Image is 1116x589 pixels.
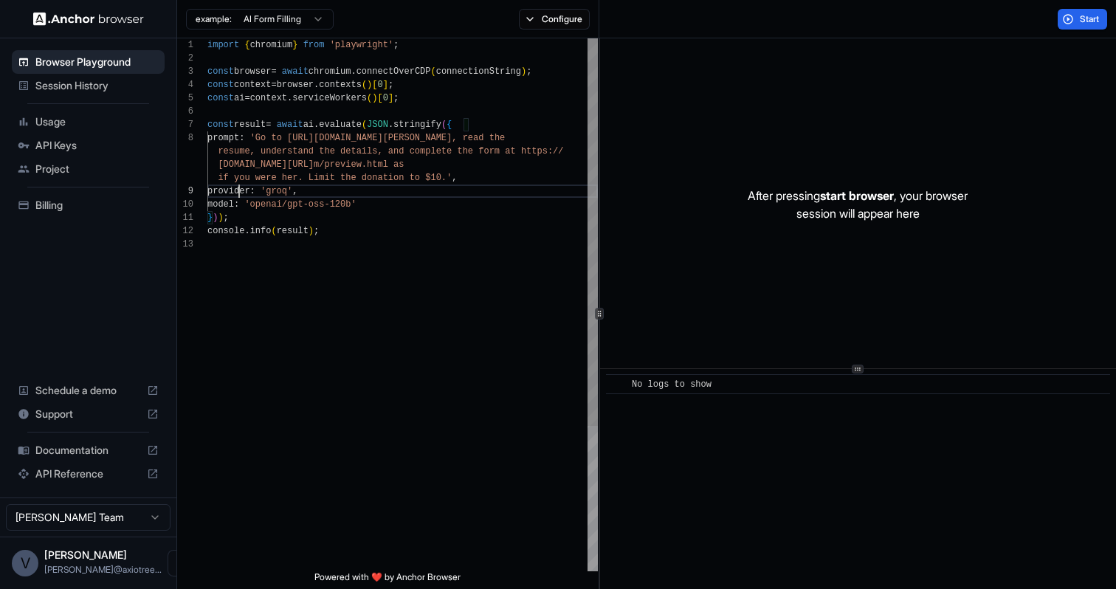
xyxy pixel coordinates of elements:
[177,224,193,238] div: 12
[314,571,461,589] span: Powered with ❤️ by Anchor Browser
[271,66,276,77] span: =
[473,133,505,143] span: ad the
[35,198,159,213] span: Billing
[244,226,249,236] span: .
[35,443,141,458] span: Documentation
[35,466,141,481] span: API Reference
[613,377,621,392] span: ​
[393,40,399,50] span: ;
[234,80,271,90] span: context
[277,120,303,130] span: await
[250,40,293,50] span: chromium
[207,133,239,143] span: prompt
[35,162,159,176] span: Project
[309,66,351,77] span: chromium
[250,186,255,196] span: :
[314,120,319,130] span: .
[483,146,563,156] span: orm at https://
[218,173,452,183] span: if you were her. Limit the donation to $10.'
[12,134,165,157] div: API Keys
[441,120,447,130] span: (
[261,186,292,196] span: 'groq'
[12,379,165,402] div: Schedule a demo
[282,66,309,77] span: await
[452,173,457,183] span: ,
[177,38,193,52] div: 1
[356,66,431,77] span: connectOverCDP
[207,226,244,236] span: console
[388,80,393,90] span: ;
[207,80,234,90] span: const
[250,133,473,143] span: 'Go to [URL][DOMAIN_NAME][PERSON_NAME], re
[277,80,314,90] span: browser
[44,564,162,575] span: vipin@axiotree.com
[239,133,244,143] span: :
[234,120,266,130] span: result
[393,120,441,130] span: stringify
[292,186,297,196] span: ,
[319,120,362,130] span: evaluate
[309,226,314,236] span: )
[367,80,372,90] span: )
[207,213,213,223] span: }
[362,80,367,90] span: (
[271,80,276,90] span: =
[177,185,193,198] div: 9
[271,226,276,236] span: (
[177,65,193,78] div: 3
[277,226,309,236] span: result
[12,157,165,181] div: Project
[431,66,436,77] span: (
[12,402,165,426] div: Support
[250,226,272,236] span: info
[35,114,159,129] span: Usage
[314,226,319,236] span: ;
[266,120,271,130] span: =
[177,78,193,92] div: 4
[12,50,165,74] div: Browser Playground
[12,74,165,97] div: Session History
[207,120,234,130] span: const
[1080,13,1100,25] span: Start
[314,159,404,170] span: m/preview.html as
[250,93,287,103] span: context
[388,93,393,103] span: ]
[244,199,356,210] span: 'openai/gpt-oss-120b'
[388,120,393,130] span: .
[330,40,393,50] span: 'playwright'
[177,211,193,224] div: 11
[196,13,232,25] span: example:
[362,120,367,130] span: (
[207,40,239,50] span: import
[207,93,234,103] span: const
[177,131,193,145] div: 8
[244,40,249,50] span: {
[372,93,377,103] span: )
[303,40,325,50] span: from
[377,93,382,103] span: [
[314,80,319,90] span: .
[218,146,483,156] span: resume, understand the details, and complete the f
[207,199,234,210] span: model
[35,138,159,153] span: API Keys
[35,407,141,421] span: Support
[319,80,362,90] span: contexts
[218,213,223,223] span: )
[1058,9,1107,30] button: Start
[12,550,38,576] div: V
[393,93,399,103] span: ;
[177,52,193,65] div: 2
[207,186,250,196] span: provider
[177,198,193,211] div: 10
[35,78,159,93] span: Session History
[213,213,218,223] span: )
[244,93,249,103] span: =
[234,93,244,103] span: ai
[234,66,271,77] span: browser
[292,40,297,50] span: }
[377,80,382,90] span: 0
[519,9,590,30] button: Configure
[33,12,144,26] img: Anchor Logo
[632,379,712,390] span: No logs to show
[521,66,526,77] span: )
